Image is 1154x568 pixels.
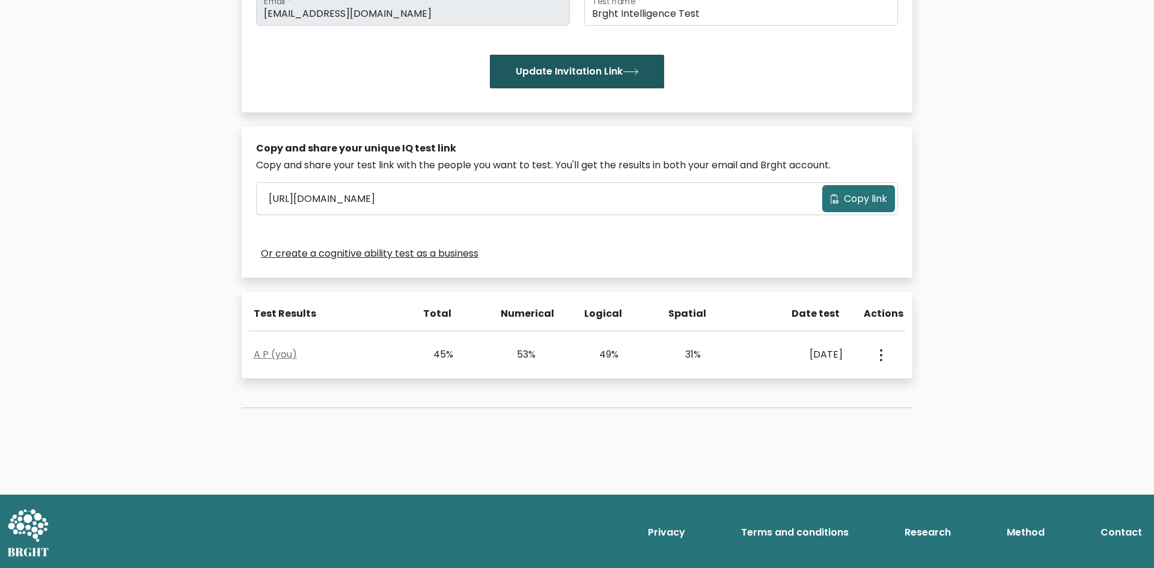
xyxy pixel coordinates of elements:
[844,192,887,206] span: Copy link
[668,307,703,321] div: Spatial
[254,307,402,321] div: Test Results
[501,307,536,321] div: Numerical
[900,521,956,545] a: Research
[584,347,618,362] div: 49%
[490,55,664,88] button: Update Invitation Link
[419,347,453,362] div: 45%
[254,347,297,361] a: A P (you)
[1096,521,1147,545] a: Contact
[822,185,895,212] button: Copy link
[502,347,536,362] div: 53%
[256,141,898,156] div: Copy and share your unique IQ test link
[261,246,478,261] a: Or create a cognitive ability test as a business
[417,307,451,321] div: Total
[1002,521,1049,545] a: Method
[584,307,619,321] div: Logical
[256,158,898,173] div: Copy and share your test link with the people you want to test. You'll get the results in both yo...
[667,347,701,362] div: 31%
[864,307,905,321] div: Actions
[752,307,849,321] div: Date test
[736,521,853,545] a: Terms and conditions
[643,521,690,545] a: Privacy
[749,347,843,362] div: [DATE]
